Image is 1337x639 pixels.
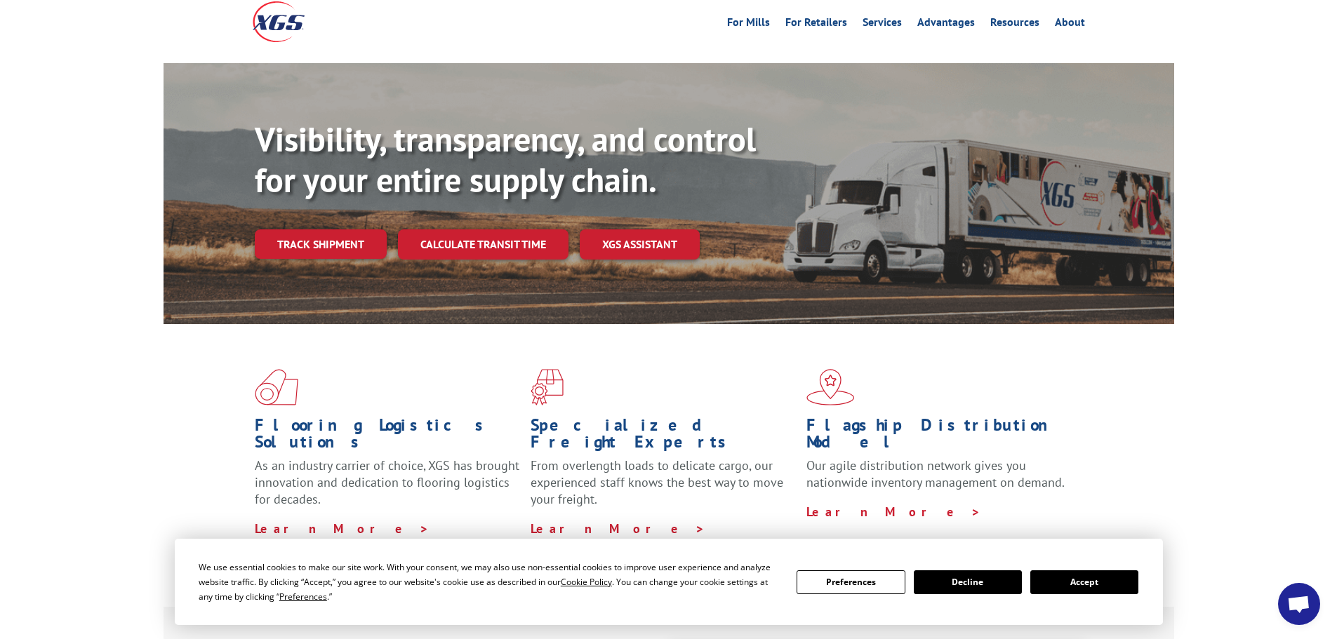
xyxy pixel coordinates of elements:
div: Cookie Consent Prompt [175,539,1163,625]
h1: Flagship Distribution Model [806,417,1072,457]
button: Decline [914,570,1022,594]
a: Advantages [917,17,975,32]
a: Learn More > [806,504,981,520]
img: xgs-icon-total-supply-chain-intelligence-red [255,369,298,405]
a: For Mills [727,17,770,32]
img: xgs-icon-focused-on-flooring-red [531,369,564,405]
button: Accept [1030,570,1138,594]
a: XGS ASSISTANT [580,229,700,260]
a: Resources [990,17,1039,32]
span: Our agile distribution network gives you nationwide inventory management on demand. [806,457,1065,490]
a: Learn More > [531,520,705,537]
a: For Retailers [785,17,847,32]
p: From overlength loads to delicate cargo, our experienced staff knows the best way to move your fr... [531,457,796,520]
a: Services [863,17,902,32]
img: xgs-icon-flagship-distribution-model-red [806,369,855,405]
b: Visibility, transparency, and control for your entire supply chain. [255,117,756,201]
a: Calculate transit time [398,229,568,260]
div: Open chat [1278,583,1320,625]
a: About [1055,17,1085,32]
a: Track shipment [255,229,387,259]
span: Cookie Policy [561,576,612,588]
span: Preferences [279,591,327,603]
h1: Flooring Logistics Solutions [255,417,520,457]
a: Learn More > [255,520,430,537]
span: As an industry carrier of choice, XGS has brought innovation and dedication to flooring logistics... [255,457,519,507]
div: We use essential cookies to make our site work. With your consent, we may also use non-essential ... [199,560,780,604]
button: Preferences [797,570,905,594]
h1: Specialized Freight Experts [531,417,796,457]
